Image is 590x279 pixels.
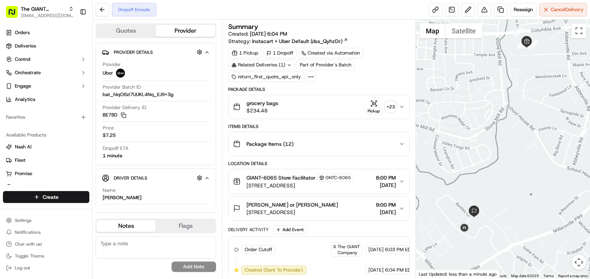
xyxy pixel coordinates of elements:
span: grocery bags [246,99,278,107]
span: Name [103,187,116,194]
div: 1 minute [103,152,122,159]
div: Pickup [365,108,382,114]
a: Deliveries [3,40,89,52]
a: Analytics [3,93,89,105]
span: Dropoff ETA [103,145,129,152]
span: [STREET_ADDRESS] [246,182,354,189]
a: Orders [3,27,89,39]
span: Control [15,56,30,63]
a: Promise [6,170,86,177]
span: Package Items ( 12 ) [246,140,294,148]
button: Provider [156,25,215,37]
div: Strategy: [228,37,348,45]
button: Provider Details [102,46,210,58]
div: 12 [520,39,529,48]
span: The GIANT Company [338,244,360,256]
span: Provider Details [114,49,153,55]
button: Orchestrate [3,67,89,79]
span: Create [43,193,59,201]
span: Orchestrate [15,69,41,76]
span: Created: [228,30,287,37]
button: Notifications [3,227,89,237]
span: 6:04 PM EDT [385,267,414,273]
span: [DATE] [368,246,384,253]
p: Welcome 👋 [7,30,135,42]
button: Toggle fullscreen view [571,23,586,38]
div: 💻 [63,108,69,114]
button: Engage [3,80,89,92]
a: Report a map error [558,274,588,278]
button: Reassign [510,3,536,16]
div: return_first_quote_api_only [228,72,304,82]
button: Fleet [3,154,89,166]
button: Show street map [420,23,445,38]
img: 1736555255976-a54dd68f-1ca7-489b-9aae-adbdc363a1c4 [7,71,21,84]
button: Control [3,53,89,65]
div: 14 [579,128,588,137]
a: Terms (opens in new tab) [543,274,554,278]
h3: Summary [228,23,258,30]
div: 13 [528,40,538,50]
span: GNTC-6065 [325,175,351,181]
span: Created (Sent To Provider) [245,267,303,273]
button: Map camera controls [571,255,586,270]
button: Quotes [96,25,156,37]
span: Settings [15,217,32,223]
span: Analytics [15,96,35,103]
span: Map data ©2025 [511,274,539,278]
span: Provider Batch ID [103,84,141,91]
a: Created via Automation [298,48,363,58]
span: $234.48 [246,107,278,114]
div: 1 Pickup [228,48,262,58]
span: Knowledge Base [15,108,57,115]
button: Flags [156,220,215,232]
span: GIANT-6065 Store Facilitator [246,174,315,181]
button: Toggle Theme [3,251,89,261]
a: Nash AI [6,144,86,150]
button: Package Items (12) [229,132,409,156]
div: Package Details [228,86,410,92]
div: Available Products [3,129,89,141]
a: Fleet [6,157,86,164]
span: bat_hIqO6zi7UUKL4Nq_EJ9X3g [103,91,173,98]
span: $7.25 [103,132,116,139]
span: Fleet [15,157,26,164]
div: [PERSON_NAME] [103,194,142,201]
span: Order Cutoff [245,246,272,253]
span: Driver Details [114,175,147,181]
span: The GIANT Company [21,5,66,13]
button: Driver Details [102,172,210,184]
div: Location Details [228,161,410,167]
button: Start new chat [126,73,135,82]
button: Nash AI [3,141,89,153]
div: We're available if you need us! [25,78,94,84]
span: 8:00 PM [376,174,396,181]
button: Pickup [365,100,382,114]
button: Pickup+23 [365,100,396,114]
a: Open this area in Google Maps (opens a new window) [418,269,442,279]
span: Instacart + Uber Default (dss_QyhzDr) [252,37,342,45]
a: 💻API Documentation [60,105,122,118]
span: Toggle Theme [15,253,44,259]
span: Reassign [514,6,533,13]
div: Favorites [3,111,89,123]
span: 6:03 PM EDT [385,246,414,253]
a: Instacart + Uber Default (dss_QyhzDr) [252,37,348,45]
button: Notes [96,220,156,232]
button: GIANT-6065 Store FacilitatorGNTC-6065[STREET_ADDRESS]8:00 PM[DATE] [229,169,409,194]
button: grocery bags$234.48Pickup+23 [229,95,409,119]
span: [DATE] [376,181,396,189]
div: Delivery Activity [228,227,269,233]
span: [STREET_ADDRESS] [246,209,338,216]
button: Add Event [273,225,306,234]
span: Provider [103,61,121,68]
a: 📗Knowledge Base [4,105,60,118]
span: Product Catalog [15,184,50,190]
button: [PERSON_NAME] or [PERSON_NAME][STREET_ADDRESS]9:00 PM[DATE] [229,197,409,220]
span: Provider Delivery ID [103,104,146,111]
button: The GIANT Company[EMAIL_ADDRESS][DOMAIN_NAME] [3,3,77,21]
span: [PERSON_NAME] or [PERSON_NAME] [246,201,338,209]
input: Got a question? Start typing here... [19,48,133,56]
span: Price [103,125,114,131]
span: [EMAIL_ADDRESS][DOMAIN_NAME] [21,13,74,19]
